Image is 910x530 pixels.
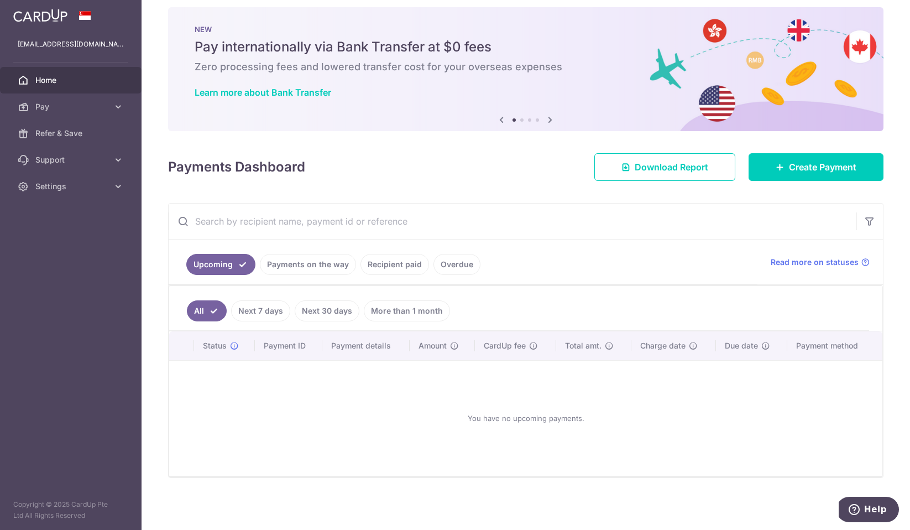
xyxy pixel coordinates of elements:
span: Status [203,340,227,351]
a: All [187,300,227,321]
th: Payment method [787,331,882,360]
span: Create Payment [789,160,856,174]
p: NEW [195,25,857,34]
iframe: Opens a widget where you can find more information [839,497,899,524]
span: Settings [35,181,108,192]
span: CardUp fee [484,340,526,351]
a: Learn more about Bank Transfer [195,87,331,98]
p: [EMAIL_ADDRESS][DOMAIN_NAME] [18,39,124,50]
span: Home [35,75,108,86]
span: Pay [35,101,108,112]
img: Bank transfer banner [168,7,883,131]
div: You have no upcoming payments. [182,370,869,467]
a: Payments on the way [260,254,356,275]
a: Upcoming [186,254,255,275]
img: CardUp [13,9,67,22]
th: Payment details [322,331,410,360]
span: Refer & Save [35,128,108,139]
a: Create Payment [749,153,883,181]
a: Next 7 days [231,300,290,321]
span: Total amt. [565,340,602,351]
input: Search by recipient name, payment id or reference [169,204,856,239]
h4: Payments Dashboard [168,157,305,177]
th: Payment ID [255,331,322,360]
span: Due date [725,340,758,351]
a: More than 1 month [364,300,450,321]
a: Read more on statuses [771,257,870,268]
a: Recipient paid [360,254,429,275]
span: Amount [419,340,447,351]
a: Next 30 days [295,300,359,321]
span: Download Report [635,160,708,174]
h6: Zero processing fees and lowered transfer cost for your overseas expenses [195,60,857,74]
span: Charge date [640,340,686,351]
a: Overdue [433,254,480,275]
span: Read more on statuses [771,257,859,268]
a: Download Report [594,153,735,181]
h5: Pay internationally via Bank Transfer at $0 fees [195,38,857,56]
span: Support [35,154,108,165]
